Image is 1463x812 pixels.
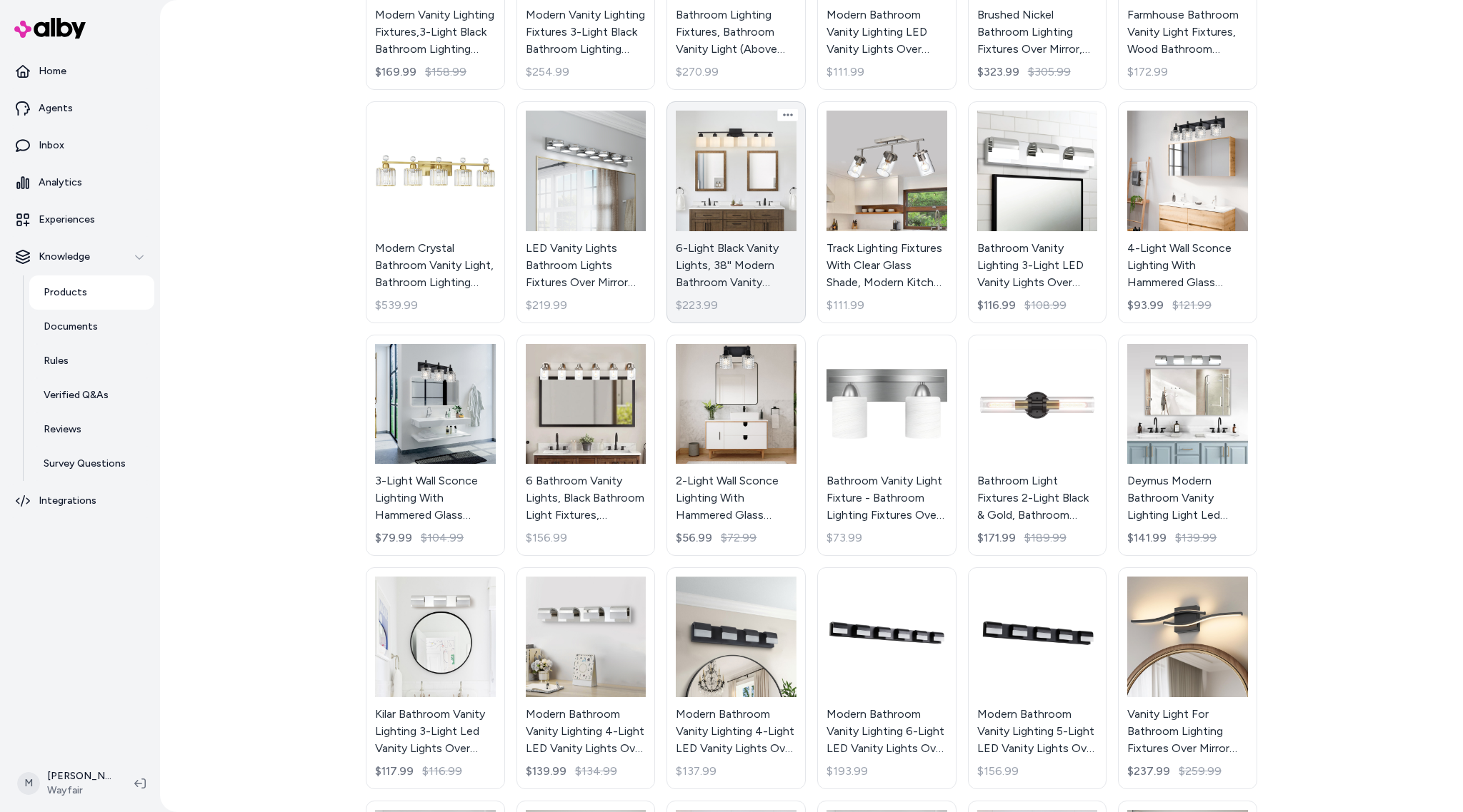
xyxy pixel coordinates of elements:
[29,310,154,344] a: Documents
[44,354,69,368] p: Rules
[47,769,111,783] p: [PERSON_NAME]
[44,388,109,402] p: Verified Q&As
[516,101,656,323] a: LED Vanity Lights Bathroom Lights Fixtures Over Mirror LED Lighting Fixture For Bathroom 18W Mirr...
[29,344,154,378] a: Rules
[17,772,40,795] span: M
[817,567,957,789] a: Modern Bathroom Vanity Lighting 6-Light LED Vanity Lights Over Mirror Bath Wall LightingModern Ba...
[366,101,505,323] a: Modern Crystal Bathroom Vanity Light, Bathroom Lighting Fixture, Crystal Brass Vanity Light Fixtu...
[44,320,98,334] p: Documents
[366,567,505,789] a: Kilar Bathroom Vanity Lighting 3-Light Led Vanity Lights Over Mirror Bath Wall LightingKilar Bath...
[39,138,64,153] p: Inbox
[29,275,154,310] a: Products
[14,18,86,39] img: alby Logo
[6,484,154,518] a: Integrations
[6,166,154,200] a: Analytics
[29,412,154,447] a: Reviews
[817,335,957,557] a: Bathroom Vanity Light Fixture - Bathroom Lighting Fixtures Over Mirror - Vanity Lighting Fixtures...
[968,567,1107,789] a: Modern Bathroom Vanity Lighting 5-Light LED Vanity Lights Over Mirror Bath Wall LightingModern Ba...
[666,335,806,557] a: 2-Light Wall Sconce Lighting With Hammered Glass Shade, Industrial Black Bathroom Lights Over Mir...
[29,447,154,481] a: Survey Questions
[6,240,154,274] button: Knowledge
[666,101,806,323] a: 6-Light Black Vanity Lights, 38'' Modern Bathroom Vanity Lighting Fixtures for Mirror, Matte Bath...
[47,783,111,798] span: Wayfair
[968,101,1107,323] a: Bathroom Vanity Lighting 3-Light LED Vanity Lights Over Mirror Bath Wall LightingBathroom Vanity ...
[666,567,806,789] a: Modern Bathroom Vanity Lighting 4-Light LED Vanity Lights Over Mirror Bath Wall LightingModern Ba...
[44,422,81,437] p: Reviews
[6,91,154,126] a: Agents
[29,378,154,412] a: Verified Q&As
[39,250,90,264] p: Knowledge
[39,101,73,116] p: Agents
[39,176,82,190] p: Analytics
[516,567,656,789] a: Modern Bathroom Vanity Lighting 4-Light LED Vanity Lights Over Mirror Bath Wall LightingModern Ba...
[39,213,95,227] p: Experiences
[366,335,505,557] a: 3-Light Wall Sconce Lighting With Hammered Glass Shade, Industrial Black Bathroom Lights Over Mir...
[9,761,123,806] button: M[PERSON_NAME]Wayfair
[817,101,957,323] a: Track Lighting Fixtures With Clear Glass Shade, Modern Kitchen Lighting Fixtures Ceiling, Rotatab...
[1118,101,1257,323] a: 4-Light Wall Sconce Lighting With Hammered Glass Shade, Industrial Black Bathroom Lights Over Mir...
[6,203,154,237] a: Experiences
[39,494,96,508] p: Integrations
[44,457,126,471] p: Survey Questions
[6,128,154,163] a: Inbox
[968,335,1107,557] a: Bathroom Light Fixtures 2-Light Black & Gold, Bathroom Vanity Lights Over Mirror, Wall Sconces, I...
[1118,567,1257,789] a: Vanity Light For Bathroom Lighting Fixtures Over Mirror Black Dimmable 5CCT Vanity Lighting Fixtu...
[39,64,66,78] p: Home
[44,285,87,300] p: Products
[516,335,656,557] a: 6 Bathroom Vanity Lights, Black Bathroom Light Fixtures, Sconces Wall Lighting With Seeded Glass ...
[6,54,154,88] a: Home
[1118,335,1257,557] a: Deymus Modern Bathroom Vanity Lighting Light Led Vanity Lights Over Mirror Bath Wall LightingDeym...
